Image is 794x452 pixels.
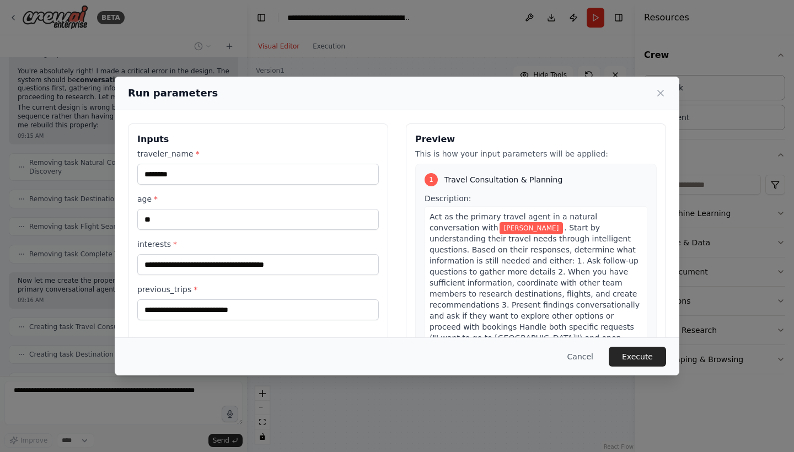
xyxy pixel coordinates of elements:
[137,284,379,295] label: previous_trips
[425,173,438,186] div: 1
[444,174,562,185] span: Travel Consultation & Planning
[415,133,657,146] h3: Preview
[430,212,597,232] span: Act as the primary travel agent in a natural conversation with
[137,193,379,205] label: age
[425,194,471,203] span: Description:
[609,347,666,367] button: Execute
[500,222,564,234] span: Variable: traveler_name
[415,148,657,159] p: This is how your input parameters will be applied:
[559,347,602,367] button: Cancel
[128,85,218,101] h2: Run parameters
[137,239,379,250] label: interests
[137,133,379,146] h3: Inputs
[137,148,379,159] label: traveler_name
